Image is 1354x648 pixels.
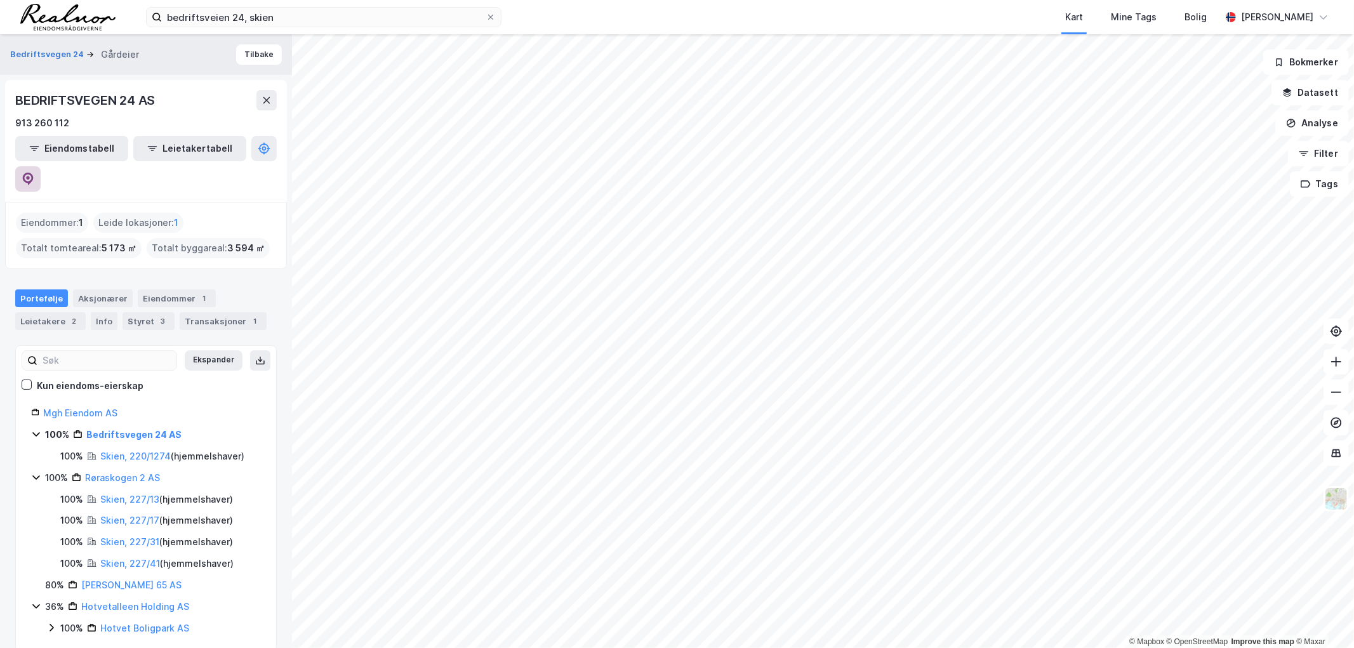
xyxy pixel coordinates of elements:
div: 36% [45,599,64,614]
button: Tags [1290,171,1349,197]
iframe: Chat Widget [1291,587,1354,648]
div: 100% [60,492,83,507]
button: Ekspander [185,350,242,371]
div: Eiendommer : [16,213,88,233]
div: Totalt byggareal : [147,238,270,258]
button: Filter [1288,141,1349,166]
div: ( hjemmelshaver ) [100,492,233,507]
div: 100% [60,513,83,528]
div: 3 [157,315,169,327]
div: Bolig [1185,10,1207,25]
a: [PERSON_NAME] 65 AS [81,579,182,590]
a: Skien, 227/17 [100,515,159,526]
button: Bokmerker [1263,50,1349,75]
span: 3 594 ㎡ [227,241,265,256]
div: 80% [45,578,64,593]
div: Kontrollprogram for chat [1291,587,1354,648]
input: Søk [37,351,176,370]
a: Bedriftsvegen 24 AS [86,429,182,440]
div: Styret [123,312,175,330]
div: Kun eiendoms-eierskap [37,378,143,393]
button: Analyse [1275,110,1349,136]
a: Røraskogen 2 AS [85,472,160,483]
img: realnor-logo.934646d98de889bb5806.png [20,4,116,30]
input: Søk på adresse, matrikkel, gårdeiere, leietakere eller personer [162,8,486,27]
span: 1 [79,215,83,230]
div: 1 [198,292,211,305]
span: 1 [174,215,178,230]
div: 913 260 112 [15,116,69,131]
div: 1 [249,315,262,327]
span: 5 173 ㎡ [102,241,136,256]
a: Mapbox [1129,637,1164,646]
div: ( hjemmelshaver ) [100,513,233,528]
a: Skien, 227/13 [100,494,159,505]
div: 100% [60,449,83,464]
div: Portefølje [15,289,68,307]
div: 100% [45,427,69,442]
div: ( hjemmelshaver ) [100,534,233,550]
div: Leide lokasjoner : [93,213,183,233]
div: Transaksjoner [180,312,267,330]
img: Z [1324,487,1348,511]
div: ( hjemmelshaver ) [100,556,234,571]
a: OpenStreetMap [1167,637,1228,646]
button: Leietakertabell [133,136,246,161]
div: Mine Tags [1111,10,1157,25]
button: Bedriftsvegen 24 [10,48,86,61]
div: Gårdeier [101,47,139,62]
div: 100% [60,556,83,571]
div: [PERSON_NAME] [1241,10,1313,25]
a: Hotvetalleen Holding AS [81,601,189,612]
div: Leietakere [15,312,86,330]
a: Mgh Eiendom AS [43,407,117,418]
div: Aksjonærer [73,289,133,307]
div: ( hjemmelshaver ) [100,449,244,464]
div: Kart [1065,10,1083,25]
button: Tilbake [236,44,282,65]
div: Eiendommer [138,289,216,307]
div: Totalt tomteareal : [16,238,142,258]
div: 100% [45,470,68,486]
button: Eiendomstabell [15,136,128,161]
div: 100% [60,534,83,550]
a: Hotvet Boligpark AS [100,623,189,633]
div: BEDRIFTSVEGEN 24 AS [15,90,157,110]
button: Datasett [1271,80,1349,105]
a: Skien, 220/1274 [100,451,171,461]
a: Skien, 227/41 [100,558,160,569]
a: Skien, 227/31 [100,536,159,547]
a: Improve this map [1231,637,1294,646]
div: Info [91,312,117,330]
div: 2 [68,315,81,327]
div: 100% [60,621,83,636]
